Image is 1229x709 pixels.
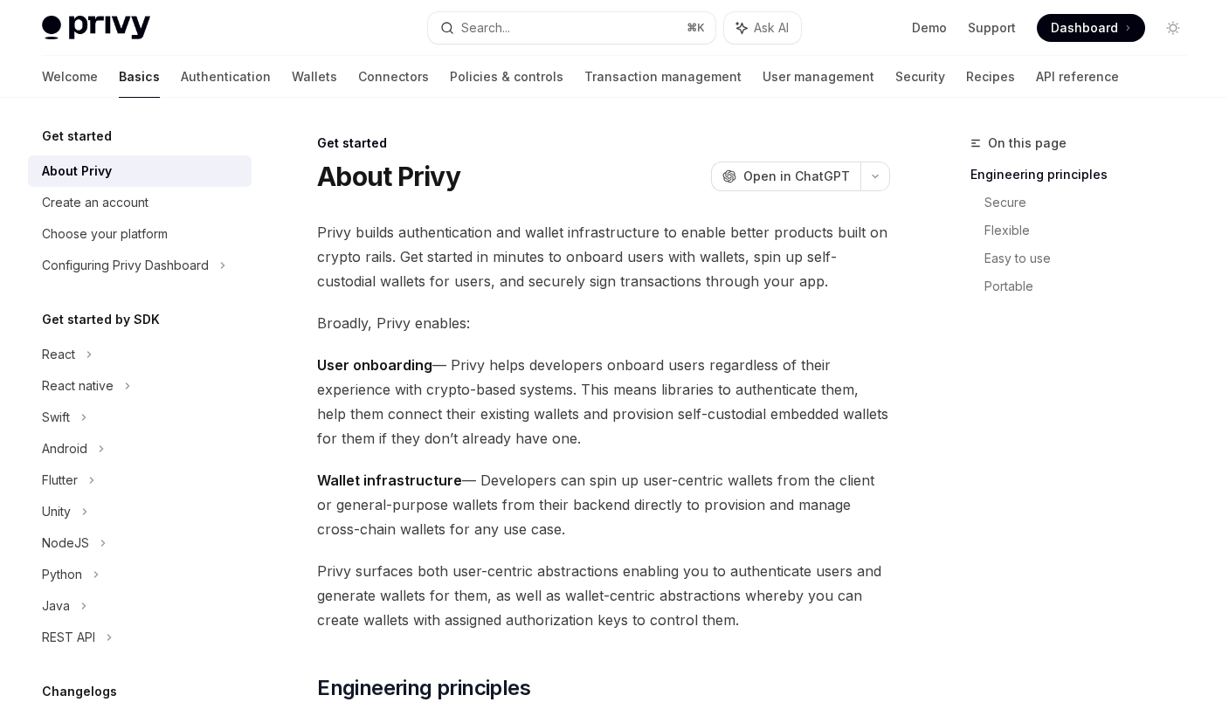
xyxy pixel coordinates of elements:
a: Flexible [984,217,1201,244]
div: Choose your platform [42,224,168,244]
div: Search... [461,17,510,38]
div: About Privy [42,161,112,182]
button: Search...⌘K [428,12,715,44]
strong: Wallet infrastructure [317,472,462,489]
a: User management [763,56,874,98]
div: Android [42,438,87,459]
span: — Privy helps developers onboard users regardless of their experience with crypto-based systems. ... [317,353,890,451]
h5: Get started by SDK [42,309,160,330]
a: Transaction management [584,56,742,98]
h5: Get started [42,126,112,147]
a: Create an account [28,187,252,218]
div: Get started [317,134,890,152]
div: Create an account [42,192,148,213]
span: Privy surfaces both user-centric abstractions enabling you to authenticate users and generate wal... [317,559,890,632]
a: Demo [912,19,947,37]
h5: Changelogs [42,681,117,702]
a: Wallets [292,56,337,98]
a: Policies & controls [450,56,563,98]
img: light logo [42,16,150,40]
button: Toggle dark mode [1159,14,1187,42]
a: Security [895,56,945,98]
div: REST API [42,627,95,648]
a: Secure [984,189,1201,217]
strong: User onboarding [317,356,432,374]
div: Unity [42,501,71,522]
a: About Privy [28,155,252,187]
a: Support [968,19,1016,37]
button: Ask AI [724,12,801,44]
a: Welcome [42,56,98,98]
span: Dashboard [1051,19,1118,37]
span: Broadly, Privy enables: [317,311,890,335]
a: Portable [984,272,1201,300]
a: Choose your platform [28,218,252,250]
a: Dashboard [1037,14,1145,42]
div: Swift [42,407,70,428]
div: Flutter [42,470,78,491]
button: Open in ChatGPT [711,162,860,191]
a: Recipes [966,56,1015,98]
a: Easy to use [984,244,1201,272]
span: On this page [988,133,1067,154]
div: Configuring Privy Dashboard [42,255,209,276]
div: NodeJS [42,533,89,554]
div: Python [42,564,82,585]
a: Connectors [358,56,429,98]
h1: About Privy [317,161,460,192]
span: — Developers can spin up user-centric wallets from the client or general-purpose wallets from the... [317,468,890,541]
a: API reference [1036,56,1119,98]
a: Engineering principles [970,161,1201,189]
span: Ask AI [754,19,789,37]
span: ⌘ K [687,21,705,35]
span: Engineering principles [317,674,530,702]
span: Open in ChatGPT [743,168,850,185]
div: Java [42,595,70,616]
div: React native [42,375,114,396]
div: React [42,344,75,365]
a: Basics [119,56,160,98]
span: Privy builds authentication and wallet infrastructure to enable better products built on crypto r... [317,220,890,293]
a: Authentication [181,56,271,98]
